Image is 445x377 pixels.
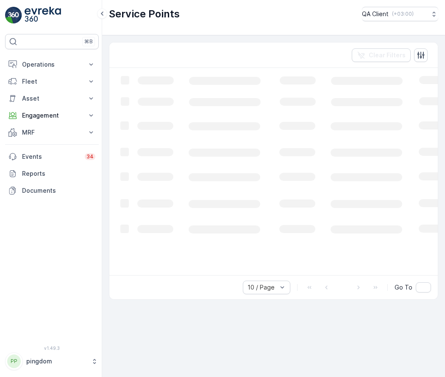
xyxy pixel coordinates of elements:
p: Service Points [109,7,180,21]
a: Reports [5,165,99,182]
button: QA Client(+03:00) [362,7,438,21]
span: v 1.49.3 [5,346,99,351]
button: Operations [5,56,99,73]
button: MRF [5,124,99,141]
span: Go To [395,283,412,292]
img: logo [5,7,22,24]
img: logo_light-DOdMpM7g.png [25,7,61,24]
p: Reports [22,169,95,178]
p: Events [22,152,80,161]
p: ( +03:00 ) [392,11,414,17]
button: Asset [5,90,99,107]
p: ⌘B [84,38,93,45]
p: Documents [22,186,95,195]
p: Fleet [22,77,82,86]
p: pingdom [26,357,87,366]
button: Fleet [5,73,99,90]
div: PP [7,354,21,368]
p: Operations [22,60,82,69]
button: Clear Filters [352,48,411,62]
p: 34 [86,153,94,160]
p: QA Client [362,10,389,18]
p: Clear Filters [369,51,406,59]
a: Events34 [5,148,99,165]
p: MRF [22,128,82,137]
button: PPpingdom [5,352,99,370]
p: Engagement [22,111,82,120]
button: Engagement [5,107,99,124]
p: Asset [22,94,82,103]
a: Documents [5,182,99,199]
